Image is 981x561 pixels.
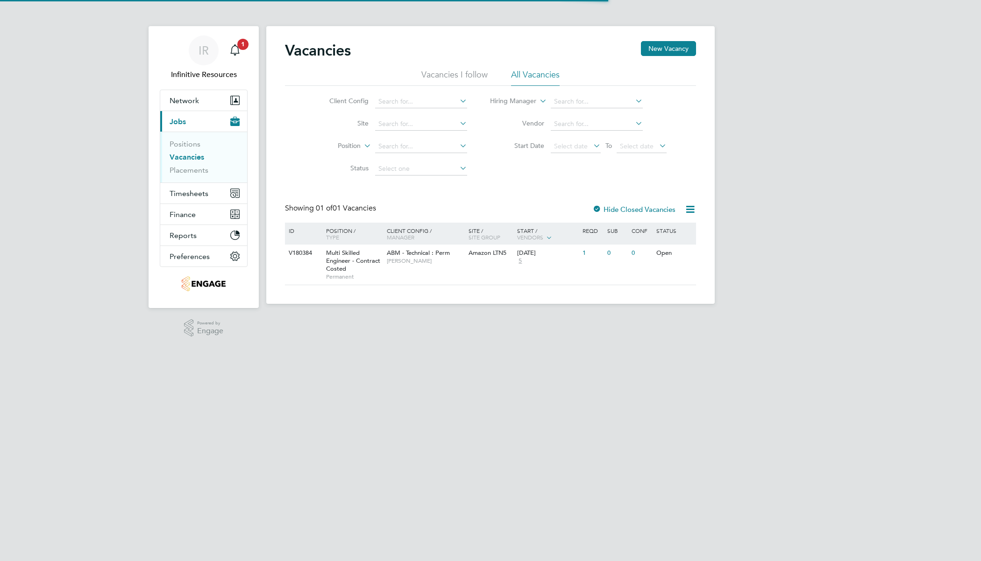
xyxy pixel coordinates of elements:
[160,90,247,111] button: Network
[375,162,467,175] input: Select one
[197,319,223,327] span: Powered by
[490,119,544,127] label: Vendor
[315,119,369,127] label: Site
[285,41,351,60] h2: Vacancies
[316,203,333,213] span: 01 of
[592,205,675,214] label: Hide Closed Vacancies
[326,273,382,280] span: Permanent
[554,142,588,150] span: Select date
[469,233,500,241] span: Site Group
[160,225,247,245] button: Reports
[286,245,319,262] div: V180384
[149,26,259,308] nav: Main navigation
[629,245,654,262] div: 0
[319,223,384,245] div: Position /
[620,142,654,150] span: Select date
[237,39,249,50] span: 1
[469,249,506,257] span: Amazon LTN5
[517,249,578,257] div: [DATE]
[375,140,467,153] input: Search for...
[184,319,224,337] a: Powered byEngage
[641,41,696,56] button: New Vacancy
[170,153,204,161] a: Vacancies
[170,166,208,175] a: Placements
[580,245,604,262] div: 1
[517,257,523,265] span: 5
[654,245,695,262] div: Open
[170,252,210,261] span: Preferences
[226,35,244,65] a: 1
[654,223,695,238] div: Status
[605,245,629,262] div: 0
[160,246,247,266] button: Preferences
[384,223,466,245] div: Client Config /
[511,69,560,86] li: All Vacancies
[629,223,654,238] div: Conf
[490,141,544,150] label: Start Date
[170,96,199,105] span: Network
[182,276,225,291] img: infinitivegroup-logo-retina.png
[551,95,643,108] input: Search for...
[160,204,247,224] button: Finance
[375,95,467,108] input: Search for...
[170,210,196,219] span: Finance
[170,189,208,198] span: Timesheets
[316,203,376,213] span: 01 Vacancies
[160,69,248,80] span: Infinitive Resources
[307,141,361,151] label: Position
[326,249,380,273] span: Multi Skilled Engineer - Contract Costed
[160,111,247,132] button: Jobs
[603,140,615,152] span: To
[515,223,580,246] div: Start /
[387,257,464,265] span: [PERSON_NAME]
[286,223,319,238] div: ID
[160,183,247,203] button: Timesheets
[285,203,378,213] div: Showing
[483,97,536,106] label: Hiring Manager
[170,231,197,240] span: Reports
[160,276,248,291] a: Go to home page
[160,132,247,182] div: Jobs
[170,140,200,148] a: Positions
[199,44,209,56] span: IR
[375,118,467,131] input: Search for...
[551,118,643,131] input: Search for...
[421,69,488,86] li: Vacancies I follow
[387,233,414,241] span: Manager
[387,249,450,257] span: ABM - Technical : Perm
[517,233,543,241] span: Vendors
[197,327,223,335] span: Engage
[466,223,515,245] div: Site /
[160,35,248,80] a: IRInfinitive Resources
[605,223,629,238] div: Sub
[326,233,339,241] span: Type
[315,164,369,172] label: Status
[580,223,604,238] div: Reqd
[170,117,186,126] span: Jobs
[315,97,369,105] label: Client Config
